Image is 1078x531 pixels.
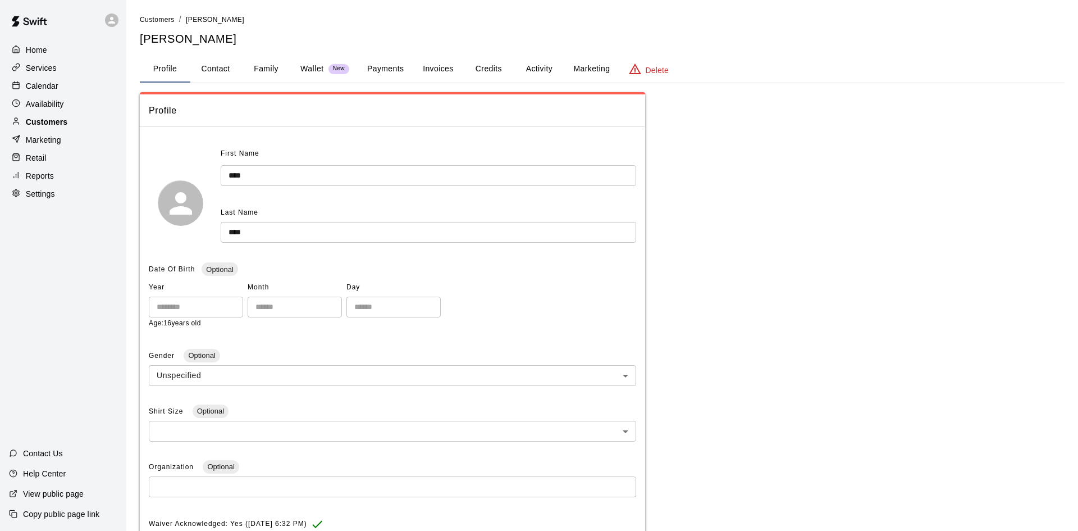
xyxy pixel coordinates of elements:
span: Customers [140,16,175,24]
span: Year [149,279,243,297]
button: Marketing [564,56,619,83]
a: Marketing [9,131,117,148]
p: Services [26,62,57,74]
button: Profile [140,56,190,83]
nav: breadcrumb [140,13,1065,26]
a: Availability [9,96,117,112]
span: Shirt Size [149,407,186,415]
span: Profile [149,103,636,118]
a: Settings [9,185,117,202]
a: Calendar [9,78,117,94]
span: First Name [221,145,259,163]
button: Credits [463,56,514,83]
a: Reports [9,167,117,184]
a: Home [9,42,117,58]
p: Calendar [26,80,58,92]
button: Contact [190,56,241,83]
a: Retail [9,149,117,166]
span: Month [248,279,342,297]
span: Date Of Birth [149,265,195,273]
span: New [328,65,349,72]
span: Day [346,279,441,297]
span: Age: 16 years old [149,319,201,327]
span: Last Name [221,208,258,216]
span: [PERSON_NAME] [186,16,244,24]
a: Services [9,60,117,76]
div: basic tabs example [140,56,1065,83]
span: Optional [193,407,229,415]
span: Organization [149,463,196,471]
p: View public page [23,488,84,500]
p: Reports [26,170,54,181]
span: Optional [184,351,220,360]
span: Optional [202,265,237,274]
p: Home [26,44,47,56]
p: Copy public page link [23,509,99,520]
button: Family [241,56,291,83]
button: Invoices [413,56,463,83]
p: Marketing [26,134,61,146]
p: Availability [26,98,64,110]
p: Help Center [23,468,66,479]
p: Settings [26,188,55,199]
span: Gender [149,352,177,360]
button: Payments [358,56,413,83]
span: Optional [203,462,239,471]
p: Delete [646,65,669,76]
a: Customers [9,114,117,130]
p: Customers [26,116,67,128]
p: Contact Us [23,448,63,459]
h5: [PERSON_NAME] [140,31,1065,47]
p: Retail [26,152,47,164]
div: Unspecified [149,365,636,386]
button: Activity [514,56,564,83]
li: / [179,13,181,25]
p: Wallet [300,63,324,75]
a: Customers [140,15,175,24]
